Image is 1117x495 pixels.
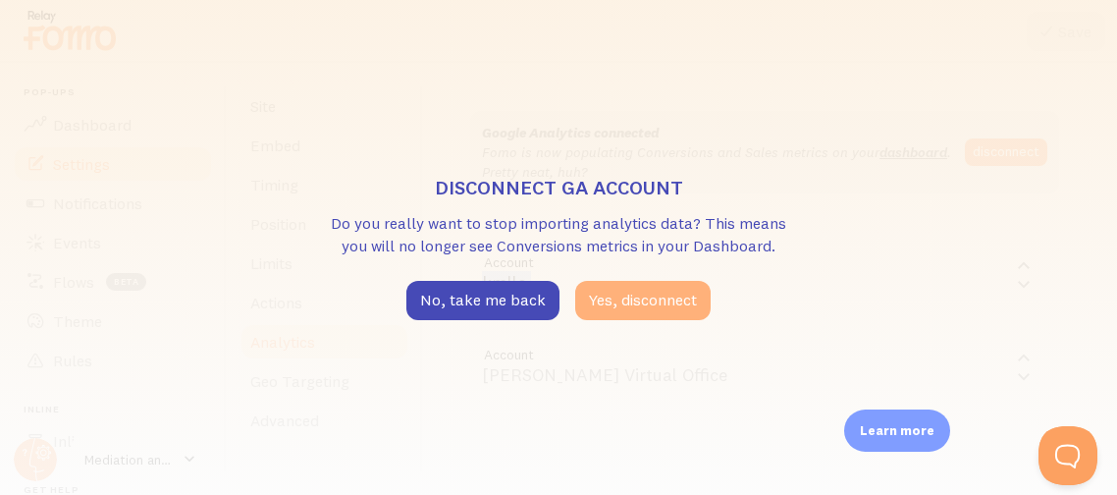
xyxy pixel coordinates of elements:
button: Yes, disconnect [575,281,711,320]
iframe: Help Scout Beacon - Open [1038,426,1097,485]
p: Do you really want to stop importing analytics data? This means you will no longer see Conversion... [323,212,794,257]
div: Learn more [844,410,950,452]
button: No, take me back [406,281,559,320]
p: Learn more [860,421,934,440]
h3: Disconnect GA account [323,175,794,200]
